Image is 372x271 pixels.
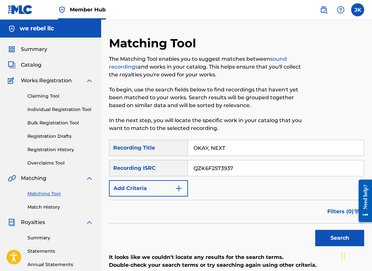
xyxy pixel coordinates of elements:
h5: we rebel llc [20,25,54,32]
h2: Matching Tool [109,36,199,51]
a: Individual Registration Tool [27,106,93,113]
div: Drag [341,246,345,266]
p: It looks like we couldn't locate any results for the search terms. [109,253,364,261]
img: MLC Logo [8,5,33,14]
a: SummarySummary [8,45,47,53]
a: Statements [27,248,93,255]
span: Filters ( 0 ) [327,208,354,215]
p: In the next step, you will locate the specific work in your catalog that you want to match to the... [109,117,305,132]
a: Registration History [27,146,93,153]
img: 9d2ae6d4665cec9f34b9.svg [175,184,183,192]
div: User Menu [351,3,364,16]
a: Claiming Tool [27,93,93,100]
span: Matching [21,174,46,182]
img: Top Rightsholder [58,6,66,14]
iframe: Chat Widget [339,240,372,271]
span: Member Hub [70,6,106,13]
img: expand [85,218,93,226]
button: Filters (0) [323,203,364,220]
img: Royalties [8,218,16,226]
img: expand [85,77,93,85]
iframe: Resource Center [354,175,372,227]
span: Summary [21,45,47,53]
img: search [320,6,328,14]
a: Public Search [317,3,330,16]
img: Works Registration [8,77,16,85]
img: Matching [8,174,16,182]
p: Double-check your search terms or try searching again using other criteria. [109,261,364,269]
span: Royalties [21,218,45,226]
img: Accounts [8,25,16,33]
a: Annual Statements [27,261,93,268]
a: Match History [27,204,93,211]
p: The Matching Tool enables you to suggest matches between and works in your catalog. This helps en... [109,55,305,79]
img: help [337,6,345,14]
span: Catalog [21,61,41,69]
img: Summary [8,45,16,53]
a: CatalogCatalog [8,61,41,69]
form: Search Form [109,140,364,249]
button: Search [315,230,364,246]
img: Catalog [8,61,16,69]
a: Summary [27,234,93,241]
p: To begin, use the search fields below to find recordings that haven't yet been matched to your wo... [109,86,305,109]
a: Bulk Registration Tool [27,120,93,126]
span: Works Registration [21,77,72,85]
a: Overclaims Tool [27,160,93,167]
img: expand [85,174,93,182]
a: Registration Drafts [27,133,93,140]
a: Matching Tool [27,190,93,197]
div: Help [334,3,347,16]
button: Add Criteria [109,180,188,197]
